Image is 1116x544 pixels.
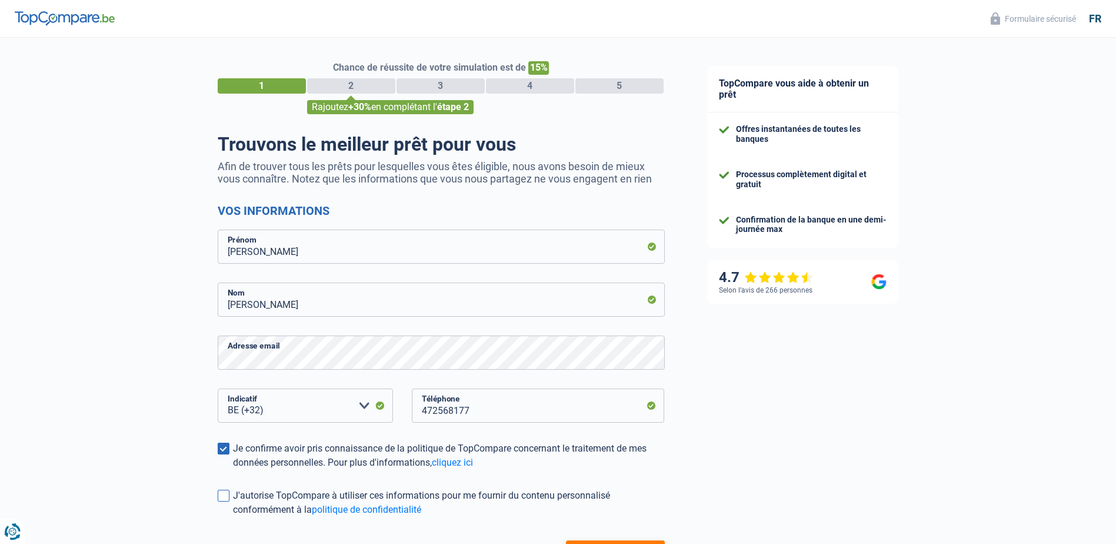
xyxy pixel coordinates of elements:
img: TopCompare Logo [15,11,115,25]
h2: Vos informations [218,204,665,218]
div: Je confirme avoir pris connaissance de la politique de TopCompare concernant le traitement de mes... [233,442,665,470]
div: Confirmation de la banque en une demi-journée max [736,215,887,235]
input: 401020304 [412,389,665,423]
div: 4 [486,78,574,94]
span: Chance de réussite de votre simulation est de [333,62,526,73]
button: Formulaire sécurisé [984,9,1083,28]
span: étape 2 [437,101,469,112]
div: Offres instantanées de toutes les banques [736,124,887,144]
div: 1 [218,78,306,94]
div: fr [1089,12,1101,25]
h1: Trouvons le meilleur prêt pour vous [218,133,665,155]
span: +30% [348,101,371,112]
span: 15% [528,61,549,75]
div: 5 [575,78,664,94]
div: 4.7 [719,269,814,286]
div: Rajoutez en complétant l' [307,100,474,114]
div: J'autorise TopCompare à utiliser ces informations pour me fournir du contenu personnalisé conform... [233,489,665,517]
div: 3 [397,78,485,94]
div: TopCompare vous aide à obtenir un prêt [707,66,898,112]
div: 2 [307,78,395,94]
a: cliquez ici [432,457,473,468]
p: Afin de trouver tous les prêts pour lesquelles vous êtes éligible, nous avons besoin de mieux vou... [218,160,665,185]
div: Processus complètement digital et gratuit [736,170,887,190]
a: politique de confidentialité [312,504,421,515]
div: Selon l’avis de 266 personnes [719,286,812,294]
